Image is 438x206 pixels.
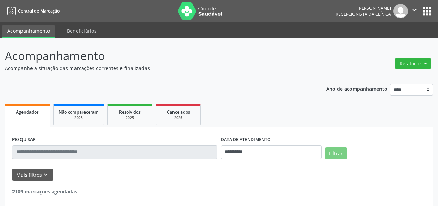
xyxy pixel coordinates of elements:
span: Não compareceram [59,109,99,115]
div: 2025 [59,115,99,121]
span: Cancelados [167,109,190,115]
div: 2025 [161,115,196,121]
a: Acompanhamento [2,25,55,38]
button: Relatórios [395,58,431,69]
div: [PERSON_NAME] [336,5,391,11]
button:  [408,4,421,18]
a: Central de Marcação [5,5,60,17]
span: Recepcionista da clínica [336,11,391,17]
span: Resolvidos [119,109,141,115]
i: keyboard_arrow_down [42,171,50,179]
a: Beneficiários [62,25,101,37]
button: Filtrar [325,147,347,159]
p: Acompanhamento [5,47,305,65]
span: Agendados [16,109,39,115]
p: Acompanhe a situação das marcações correntes e finalizadas [5,65,305,72]
span: Central de Marcação [18,8,60,14]
button: Mais filtroskeyboard_arrow_down [12,169,53,181]
i:  [411,6,418,14]
label: PESQUISAR [12,134,36,145]
label: DATA DE ATENDIMENTO [221,134,271,145]
div: 2025 [113,115,147,121]
strong: 2109 marcações agendadas [12,188,77,195]
img: img [393,4,408,18]
button: apps [421,5,433,17]
p: Ano de acompanhamento [326,84,387,93]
